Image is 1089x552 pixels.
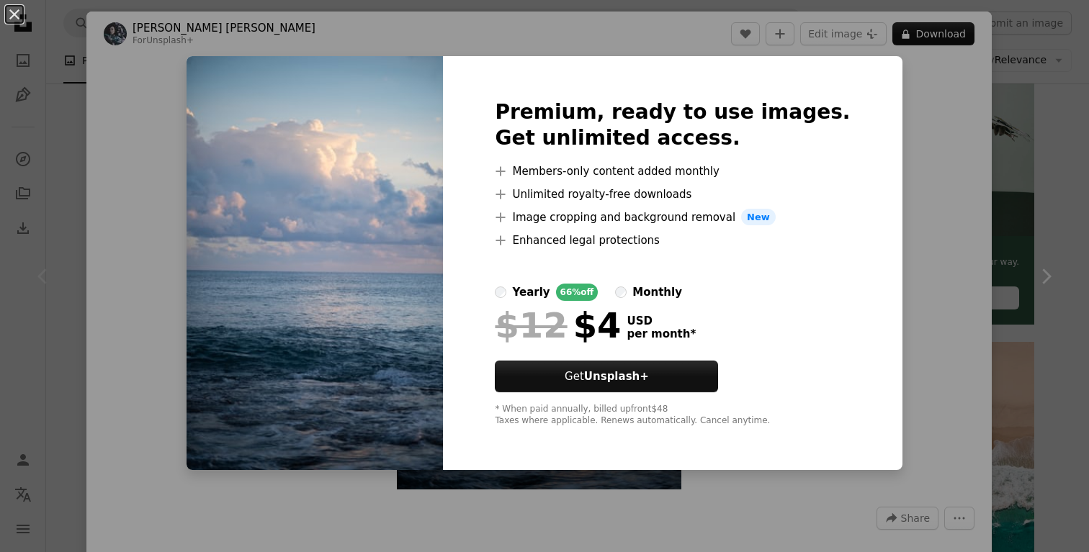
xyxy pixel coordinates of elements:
[512,284,550,301] div: yearly
[495,286,506,298] input: yearly66%off
[627,315,696,327] span: USD
[495,307,621,344] div: $4
[495,232,850,249] li: Enhanced legal protections
[627,327,696,340] span: per month *
[632,284,682,301] div: monthly
[495,99,850,151] h2: Premium, ready to use images. Get unlimited access.
[556,284,599,301] div: 66% off
[495,307,567,344] span: $12
[187,56,443,471] img: premium_photo-1669750791963-ec6f3a565fb9
[495,186,850,203] li: Unlimited royalty-free downloads
[615,286,627,298] input: monthly
[741,209,776,226] span: New
[584,370,649,383] strong: Unsplash+
[495,361,718,392] button: GetUnsplash+
[495,209,850,226] li: Image cropping and background removal
[495,163,850,180] li: Members-only content added monthly
[495,404,850,427] div: * When paid annually, billed upfront $48 Taxes where applicable. Renews automatically. Cancel any...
